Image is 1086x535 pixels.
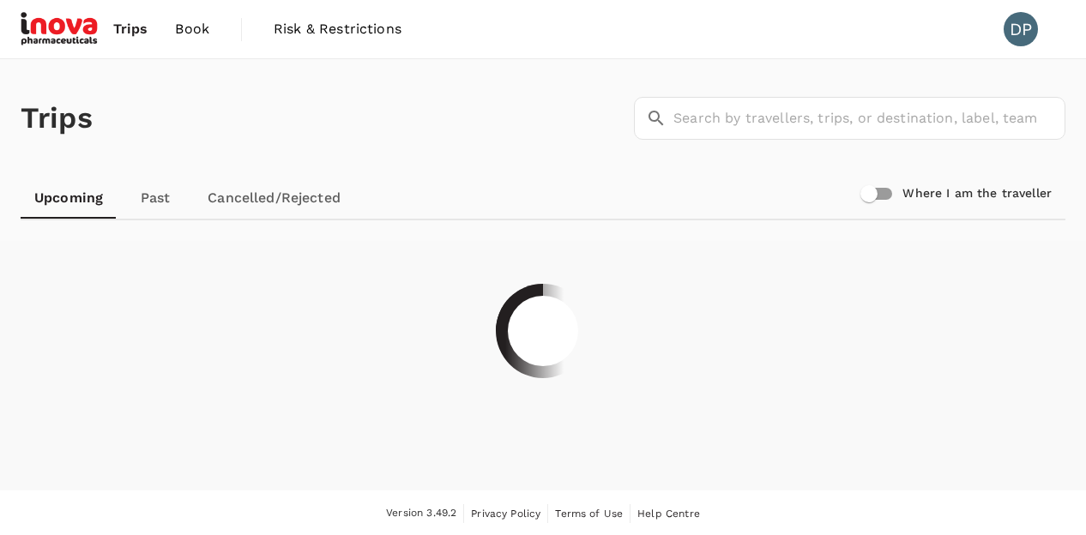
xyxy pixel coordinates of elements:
a: Help Centre [637,504,700,523]
h6: Where I am the traveller [902,184,1052,203]
div: DP [1004,12,1038,46]
a: Cancelled/Rejected [194,177,354,219]
span: Version 3.49.2 [386,505,456,522]
a: Privacy Policy [471,504,540,523]
a: Past [117,177,194,219]
span: Terms of Use [555,508,623,520]
span: Risk & Restrictions [274,19,401,39]
span: Privacy Policy [471,508,540,520]
span: Help Centre [637,508,700,520]
span: Trips [113,19,148,39]
input: Search by travellers, trips, or destination, label, team [673,97,1065,140]
a: Terms of Use [555,504,623,523]
img: iNova Pharmaceuticals [21,10,100,48]
a: Upcoming [21,177,117,219]
span: Book [175,19,209,39]
h1: Trips [21,59,93,177]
